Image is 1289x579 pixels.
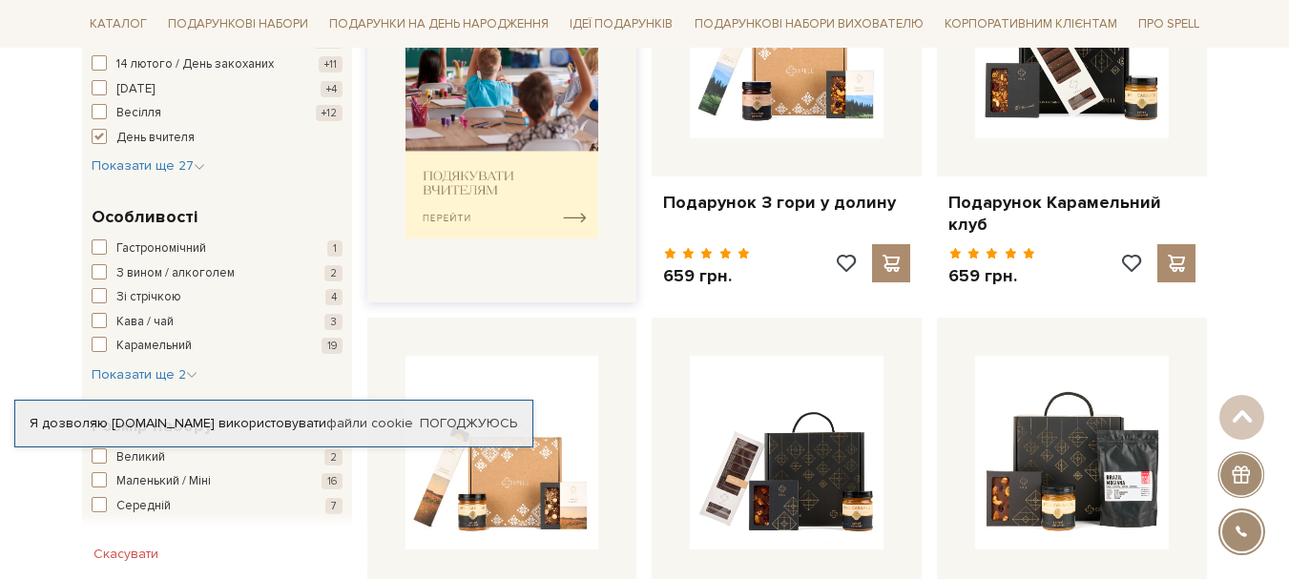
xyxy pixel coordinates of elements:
[116,288,181,307] span: Зі стрічкою
[92,239,343,258] button: Гастрономічний 1
[324,449,343,465] span: 2
[937,8,1125,40] a: Корпоративним клієнтам
[92,264,343,283] button: З вином / алкоголем 2
[562,10,680,39] a: Ідеї подарунків
[92,472,343,491] button: Маленький / Міні 16
[325,289,343,305] span: 4
[92,104,343,123] button: Весілля +12
[948,265,1035,287] p: 659 грн.
[15,415,532,432] div: Я дозволяю [DOMAIN_NAME] використовувати
[322,10,556,39] a: Подарунки на День народження
[663,192,910,214] a: Подарунок З гори у долину
[92,156,205,176] button: Показати ще 27
[116,104,161,123] span: Весілля
[420,415,517,432] a: Погоджуюсь
[327,240,343,257] span: 1
[116,239,206,258] span: Гастрономічний
[324,265,343,281] span: 2
[92,55,343,74] button: 14 лютого / День закоханих +11
[663,265,750,287] p: 659 грн.
[92,80,343,99] button: [DATE] +4
[321,81,343,97] span: +4
[82,10,155,39] a: Каталог
[92,288,343,307] button: Зі стрічкою 4
[116,497,171,516] span: Середній
[322,473,343,489] span: 16
[82,539,170,569] button: Скасувати
[92,157,205,174] span: Показати ще 27
[116,337,192,356] span: Карамельний
[116,264,235,283] span: З вином / алкоголем
[92,365,198,384] button: Показати ще 2
[687,8,931,40] a: Подарункові набори вихователю
[314,32,343,49] span: +24
[92,129,343,148] button: День вчителя
[325,498,343,514] span: 7
[116,313,174,332] span: Кава / чай
[116,472,211,491] span: Маленький / Міні
[1131,10,1207,39] a: Про Spell
[92,448,343,467] button: Великий 2
[92,366,198,383] span: Показати ще 2
[948,192,1195,237] a: Подарунок Карамельний клуб
[116,129,195,148] span: День вчителя
[92,313,343,332] button: Кава / чай 3
[116,448,165,467] span: Великий
[319,56,343,72] span: +11
[160,10,316,39] a: Подарункові набори
[92,337,343,356] button: Карамельний 19
[116,55,274,74] span: 14 лютого / День закоханих
[322,338,343,354] span: 19
[316,105,343,121] span: +12
[92,204,198,230] span: Особливості
[326,415,413,431] a: файли cookie
[92,497,343,516] button: Середній 7
[116,80,155,99] span: [DATE]
[324,314,343,330] span: 3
